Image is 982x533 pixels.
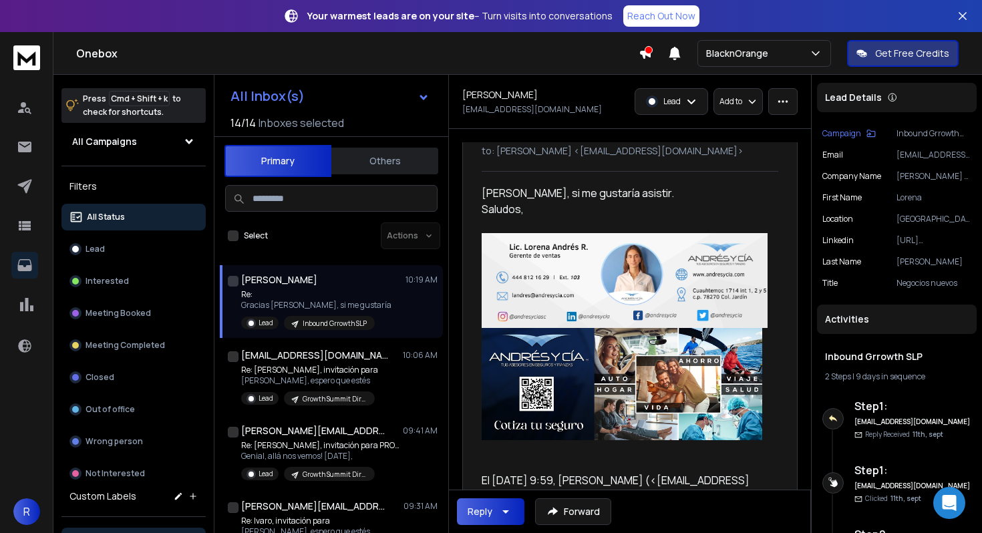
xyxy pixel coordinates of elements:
p: Meeting Booked [86,308,151,319]
p: Re: lvaro, invitación para [241,516,375,526]
img: logo [13,45,40,70]
p: Inbound Grrowth SLP [303,319,367,329]
p: Re: [PERSON_NAME], invitación para PRODU [241,440,401,451]
p: – Turn visits into conversations [307,9,613,23]
p: Wrong person [86,436,143,447]
h3: Custom Labels [69,490,136,503]
p: Interested [86,276,129,287]
h1: All Inbox(s) [230,90,305,103]
p: Out of office [86,404,135,415]
p: title [822,278,838,289]
span: 14 / 14 [230,115,256,131]
img: AIorK4xo-wEGOvaLmmKxWagVOJy6sUA36Nn7UKNiggY1XHpMtsC-RhHUbRwmbXpMJuhZpK5WdBymPC_bBjSX [482,233,768,328]
button: Campaign [822,128,876,139]
p: Lead [663,96,681,107]
h1: All Campaigns [72,135,137,148]
button: Lead [61,236,206,262]
h6: Step 1 : [854,398,971,414]
strong: Your warmest leads are on your site [307,9,474,22]
p: 09:41 AM [403,425,438,436]
p: Lorena [896,192,971,203]
button: Not Interested [61,460,206,487]
p: 09:31 AM [403,501,438,512]
p: Clicked [865,494,921,504]
div: Open Intercom Messenger [933,487,965,519]
span: 11th, sept [890,494,921,503]
p: Company Name [822,171,881,182]
button: Reply [457,498,524,525]
span: Cmd + Shift + k [109,91,170,106]
button: Meeting Booked [61,300,206,327]
div: Activities [817,305,977,334]
p: Reply Received [865,429,943,439]
button: All Campaigns [61,128,206,155]
p: Get Free Credits [875,47,949,60]
h1: [PERSON_NAME] [241,273,317,287]
p: Lead [86,244,105,254]
label: Select [244,230,268,241]
p: Lead [259,318,273,328]
button: Closed [61,364,206,391]
p: Inbound Grrowth SLP [896,128,971,139]
a: Reach Out Now [623,5,699,27]
p: All Status [87,212,125,222]
button: Out of office [61,396,206,423]
div: Reply [468,505,492,518]
p: Growth Summit Directores mkt [303,394,367,404]
button: Others [331,146,438,176]
p: [PERSON_NAME], espero que estés [241,375,378,386]
button: Interested [61,268,206,295]
p: [URL][DOMAIN_NAME][PERSON_NAME][PERSON_NAME] [896,235,971,246]
p: [EMAIL_ADDRESS][DOMAIN_NAME] [896,150,971,160]
button: All Status [61,204,206,230]
p: [PERSON_NAME] [896,256,971,267]
h6: [EMAIL_ADDRESS][DOMAIN_NAME] [854,417,971,427]
p: [GEOGRAPHIC_DATA][PERSON_NAME], [GEOGRAPHIC_DATA] [896,214,971,224]
p: 10:19 AM [405,275,438,285]
img: AIorK4zWklRs--i4Intils-pjuKvZ-Tg8BjNNRVKNrxD6yeZBo01-7FQ-NpuZohJj5KarDPcnv41IQo [482,328,762,440]
span: 11th, sept [913,429,943,439]
p: Closed [86,372,114,383]
p: to: [PERSON_NAME] <[EMAIL_ADDRESS][DOMAIN_NAME]> [482,144,778,158]
h3: Inboxes selected [259,115,344,131]
p: 10:06 AM [403,350,438,361]
span: 2 Steps [825,371,851,382]
div: | [825,371,969,382]
button: R [13,498,40,525]
p: Growth Summit Directores mkt [303,470,367,480]
h1: [PERSON_NAME] [462,88,538,102]
p: linkedin [822,235,854,246]
p: Genial, allá nos vemos! [DATE], [241,451,401,462]
p: BlacknOrange [706,47,774,60]
h6: [EMAIL_ADDRESS][DOMAIN_NAME] [854,481,971,491]
p: First Name [822,192,862,203]
p: Reach Out Now [627,9,695,23]
h1: [EMAIL_ADDRESS][DOMAIN_NAME] [241,349,388,362]
p: Lead [259,393,273,403]
p: Last Name [822,256,861,267]
h1: [PERSON_NAME][EMAIL_ADDRESS][DOMAIN_NAME] [241,424,388,437]
p: Not Interested [86,468,145,479]
p: [EMAIL_ADDRESS][DOMAIN_NAME] [462,104,602,115]
p: Re: [PERSON_NAME], invitación para [241,365,378,375]
div: Saludos, [482,201,768,440]
p: Add to [719,96,742,107]
p: Gracias [PERSON_NAME], si me gustaría [241,300,391,311]
p: Lead Details [825,91,882,104]
h6: Step 1 : [854,462,971,478]
p: Meeting Completed [86,340,165,351]
p: [PERSON_NAME] y Cía. [896,171,971,182]
p: Re: [241,289,391,300]
button: All Inbox(s) [220,83,440,110]
button: Wrong person [61,428,206,455]
p: location [822,214,853,224]
h1: Onebox [76,45,639,61]
p: Press to check for shortcuts. [83,92,181,119]
button: Forward [535,498,611,525]
span: 9 days in sequence [856,371,925,382]
p: Campaign [822,128,861,139]
h1: [PERSON_NAME][EMAIL_ADDRESS][DOMAIN_NAME] [241,500,388,513]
